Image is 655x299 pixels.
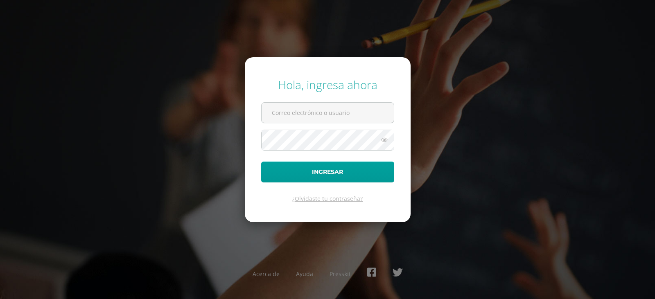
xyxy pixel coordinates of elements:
button: Ingresar [261,162,394,182]
a: Presskit [330,270,351,278]
a: Acerca de [253,270,280,278]
div: Hola, ingresa ahora [261,77,394,92]
input: Correo electrónico o usuario [262,103,394,123]
a: ¿Olvidaste tu contraseña? [292,195,363,202]
a: Ayuda [296,270,313,278]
